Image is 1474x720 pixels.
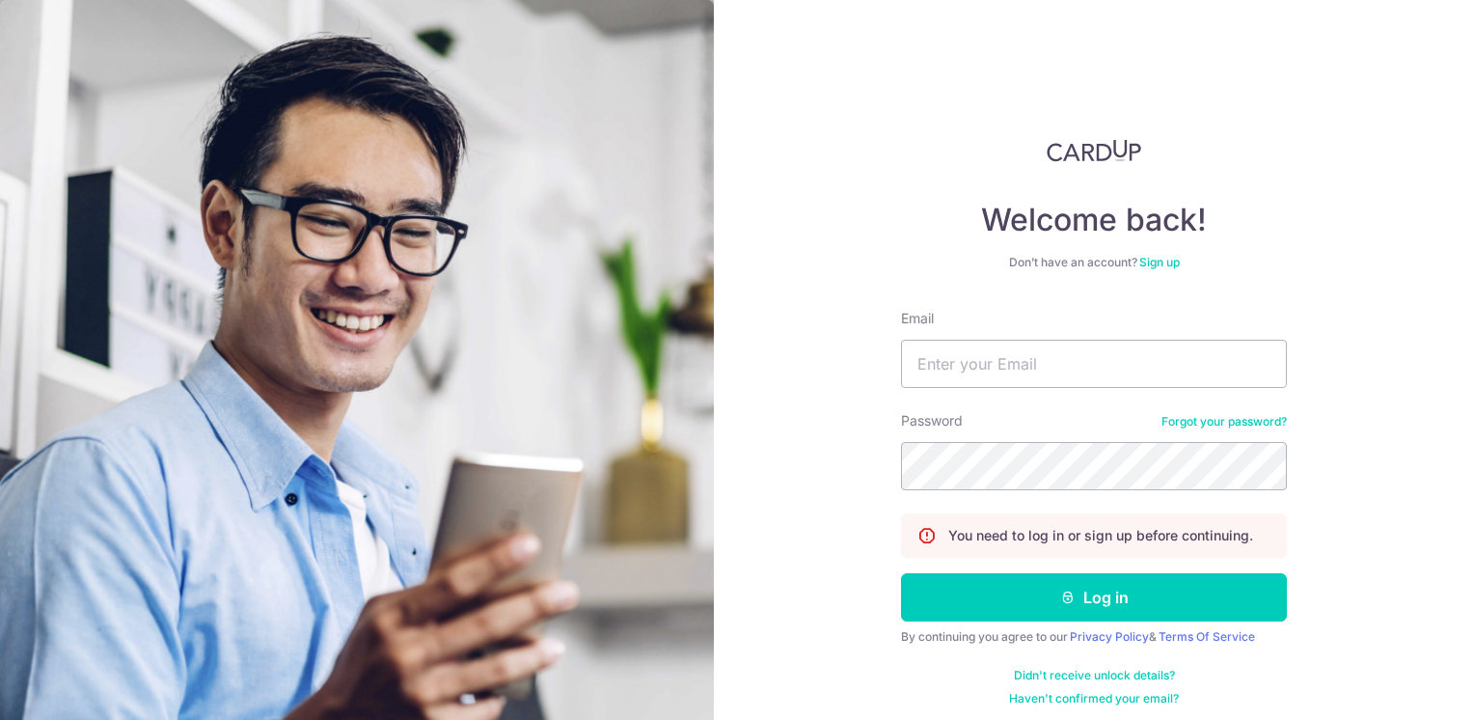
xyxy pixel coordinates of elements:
a: Didn't receive unlock details? [1014,668,1175,683]
p: You need to log in or sign up before continuing. [948,526,1253,545]
input: Enter your Email [901,340,1287,388]
a: Forgot your password? [1161,414,1287,429]
a: Haven't confirmed your email? [1009,691,1179,706]
a: Terms Of Service [1159,629,1255,644]
button: Log in [901,573,1287,622]
a: Sign up [1139,255,1180,269]
h4: Welcome back! [901,201,1287,239]
div: Don’t have an account? [901,255,1287,270]
img: CardUp Logo [1047,139,1141,162]
label: Password [901,411,963,430]
div: By continuing you agree to our & [901,629,1287,645]
a: Privacy Policy [1070,629,1149,644]
label: Email [901,309,934,328]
